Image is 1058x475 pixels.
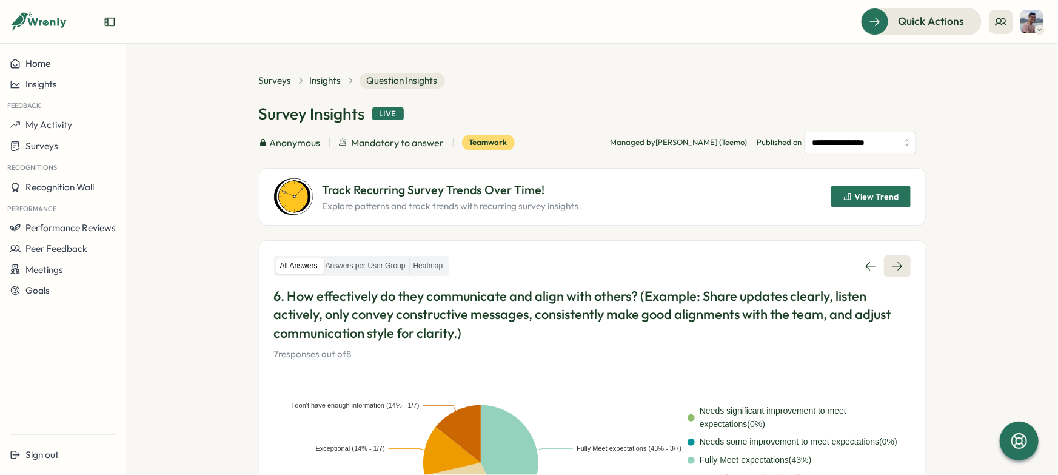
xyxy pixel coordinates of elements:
img: Son Tran (Teemo) [1020,10,1043,33]
div: Needs some improvement to meet expectations ( 0 %) [700,436,897,449]
p: Managed by [611,137,748,148]
p: Explore patterns and track trends with recurring survey insights [323,200,579,213]
h1: Survey Insights [259,103,365,124]
button: View Trend [831,186,911,207]
p: 7 responses out of 8 [274,348,911,361]
div: Fully Meet expectations ( 43 %) [700,454,811,467]
span: Sign out [25,449,59,460]
span: Question Insights [360,73,445,89]
text: Exceptional (14% - 1/7) [315,445,384,453]
span: Surveys [25,140,58,152]
text: I don't have enough information (14% - 1/7) [291,402,419,409]
span: My Activity [25,119,72,130]
button: Expand sidebar [104,16,116,28]
p: 6. How effectively do they communicate and align with others? (Example: Share updates clearly, li... [274,287,911,343]
span: Home [25,58,50,69]
span: Insights [25,78,57,90]
span: Quick Actions [898,13,964,29]
span: View Trend [855,192,899,201]
div: Needs significant improvement to meet expectations ( 0 %) [700,405,911,431]
a: Insights [310,74,341,87]
label: Heatmap [410,258,447,274]
span: Goals [25,285,50,296]
span: Anonymous [270,135,321,150]
button: Quick Actions [861,8,982,35]
span: Peer Feedback [25,243,87,254]
span: Mandatory to answer [352,135,444,150]
div: Live [372,107,404,121]
text: Fully Meet expectations (43% - 3/7) [577,445,681,453]
span: Recognition Wall [25,181,94,193]
span: Meetings [25,264,63,275]
p: Track Recurring Survey Trends Over Time! [323,181,579,200]
a: Surveys [259,74,292,87]
label: Answers per User Group [322,258,409,274]
label: All Answers [276,258,321,274]
div: Teamwork [462,135,515,150]
span: [PERSON_NAME] (Teemo) [656,137,748,147]
span: Performance Reviews [25,222,116,234]
span: Published on [757,132,916,153]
